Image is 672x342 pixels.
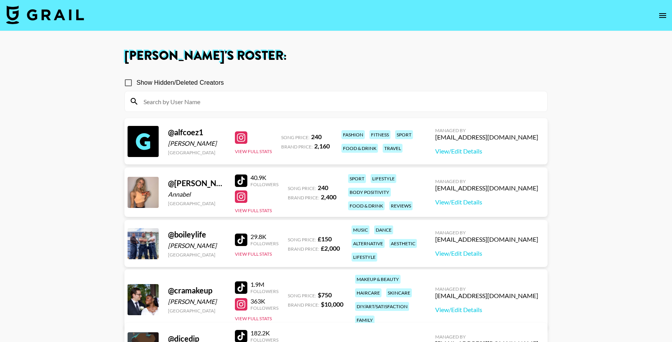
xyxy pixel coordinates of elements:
strong: $ 750 [318,291,332,298]
span: Song Price: [288,237,316,243]
div: @ alfcoez1 [168,127,226,137]
span: Brand Price: [288,246,319,252]
div: 1.9M [250,281,278,288]
div: Managed By [435,286,538,292]
div: Managed By [435,334,538,340]
span: Song Price: [288,293,316,298]
button: View Full Stats [235,148,272,154]
div: body positivity [348,188,391,197]
strong: 2,400 [321,193,336,201]
span: Song Price: [288,185,316,191]
strong: £ 150 [318,235,332,243]
div: Managed By [435,127,538,133]
div: [GEOGRAPHIC_DATA] [168,308,226,314]
span: Show Hidden/Deleted Creators [136,78,224,87]
div: fitness [369,130,390,139]
div: [GEOGRAPHIC_DATA] [168,201,226,206]
div: fashion [341,130,365,139]
div: [EMAIL_ADDRESS][DOMAIN_NAME] [435,133,538,141]
strong: $ 10,000 [321,300,343,308]
span: Brand Price: [288,302,319,308]
div: Managed By [435,230,538,236]
span: Brand Price: [281,144,313,150]
button: View Full Stats [235,251,272,257]
div: food & drink [348,201,385,210]
div: food & drink [341,144,378,153]
a: View/Edit Details [435,147,538,155]
div: [EMAIL_ADDRESS][DOMAIN_NAME] [435,236,538,243]
div: Followers [250,305,278,311]
div: sport [348,174,366,183]
div: @ boileylife [168,230,226,239]
h1: [PERSON_NAME] 's Roster: [124,50,548,62]
div: skincare [386,288,412,297]
div: @ [PERSON_NAME] [168,178,226,188]
div: alternative [352,239,385,248]
div: Followers [250,181,278,187]
div: family [355,316,374,325]
div: @ cramakeup [168,286,226,295]
span: Song Price: [281,134,310,140]
button: View Full Stats [235,208,272,213]
div: Followers [250,288,278,294]
div: 182.2K [250,329,278,337]
input: Search by User Name [139,95,542,108]
div: [GEOGRAPHIC_DATA] [168,252,226,258]
div: lifestyle [371,174,396,183]
div: [EMAIL_ADDRESS][DOMAIN_NAME] [435,184,538,192]
div: lifestyle [352,253,377,262]
button: open drawer [655,8,670,23]
div: [EMAIL_ADDRESS][DOMAIN_NAME] [435,292,538,300]
div: [PERSON_NAME] [168,298,226,305]
div: diy/art/satisfaction [355,302,409,311]
img: Grail Talent [6,5,84,24]
strong: £ 2,000 [321,244,340,252]
span: Brand Price: [288,195,319,201]
div: 363K [250,297,278,305]
div: Followers [250,241,278,246]
a: View/Edit Details [435,198,538,206]
strong: 240 [318,184,328,191]
a: View/Edit Details [435,250,538,257]
strong: 2,160 [314,142,330,150]
div: dance [374,225,393,234]
div: Annabel [168,190,226,198]
div: haircare [355,288,381,297]
div: 29.8K [250,233,278,241]
div: aesthetic [389,239,417,248]
a: View/Edit Details [435,306,538,314]
div: [PERSON_NAME] [168,242,226,250]
div: Managed By [435,178,538,184]
div: 40.9K [250,174,278,181]
div: music [352,225,369,234]
div: [GEOGRAPHIC_DATA] [168,150,226,155]
div: reviews [389,201,413,210]
div: makeup & beauty [355,275,401,284]
div: travel [383,144,402,153]
strong: 240 [311,133,322,140]
button: View Full Stats [235,316,272,321]
div: [PERSON_NAME] [168,140,226,147]
div: sport [395,130,413,139]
